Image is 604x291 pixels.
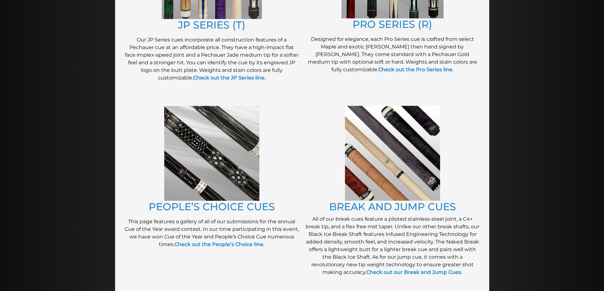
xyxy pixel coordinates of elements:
[125,36,299,82] p: Our JP Series cues incorporate all construction features of a Pechauer cue at an affordable price...
[174,241,264,247] a: Check out the People’s Choice line.
[329,200,456,213] a: BREAK AND JUMP CUES
[305,35,480,73] p: Designed for elegance, each Pro Series cue is crafted from select Maple and exotic [PERSON_NAME] ...
[353,18,432,30] a: PRO SERIES (R)
[125,218,299,248] p: This page features a gallery of all of our submissions for the annual Cue of the Year award conte...
[149,200,275,213] a: PEOPLE’S CHOICE CUES
[178,19,245,31] a: JP SERIES (T)
[378,66,454,73] a: Check out the Pro Series line.
[366,269,462,275] a: Check out our Break and Jump Cues.
[305,215,480,276] p: All of our break cues feature a piloted stainless-steel joint, a C4+ break tip, and a flex free m...
[193,75,266,81] a: Check out the JP Series line.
